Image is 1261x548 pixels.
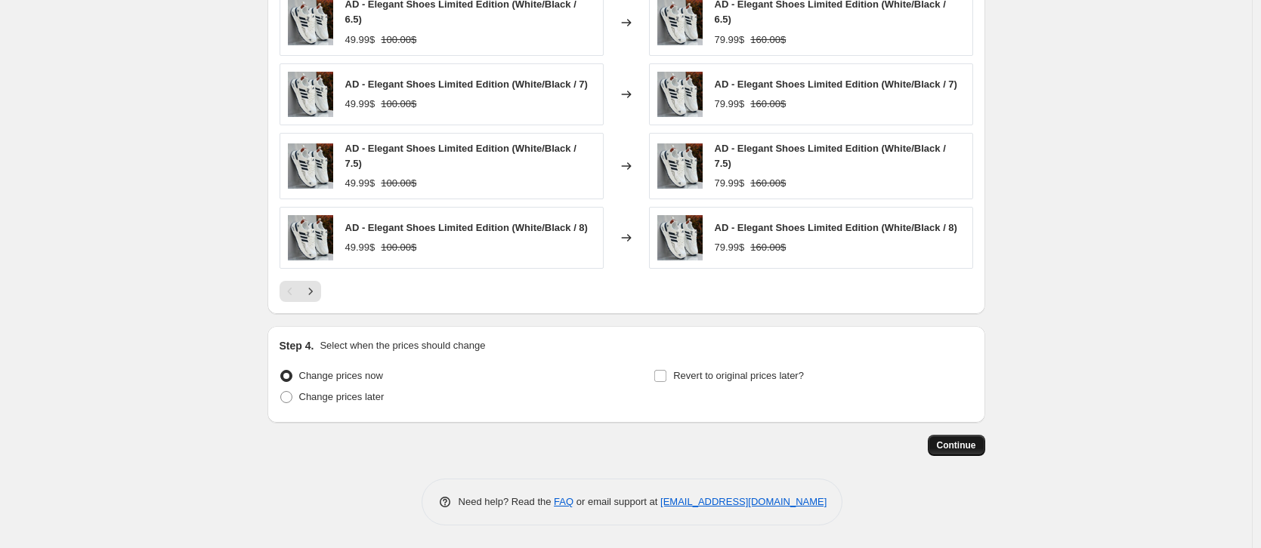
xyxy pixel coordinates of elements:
div: 49.99$ [345,176,376,191]
div: 79.99$ [715,32,745,48]
span: Need help? Read the [459,496,555,507]
button: Continue [928,435,985,456]
img: 4e40018301e917a44489e034eb3e11fb_80x.webp [288,215,333,260]
div: 49.99$ [345,32,376,48]
img: 4e40018301e917a44489e034eb3e11fb_80x.webp [657,215,703,260]
strike: 160.00$ [750,97,786,112]
div: 79.99$ [715,240,745,255]
strike: 100.00$ [381,97,416,112]
strike: 160.00$ [750,240,786,255]
div: 79.99$ [715,97,745,112]
span: AD - Elegant Shoes Limited Edition (White/Black / 7.5) [715,143,946,169]
img: 4e40018301e917a44489e034eb3e11fb_80x.webp [657,143,703,189]
strike: 160.00$ [750,176,786,191]
a: FAQ [554,496,573,507]
p: Select when the prices should change [320,338,485,353]
div: 49.99$ [345,240,376,255]
img: 4e40018301e917a44489e034eb3e11fb_80x.webp [657,72,703,117]
img: 4e40018301e917a44489e034eb3e11fb_80x.webp [288,143,333,189]
span: AD - Elegant Shoes Limited Edition (White/Black / 7.5) [345,143,576,169]
strike: 100.00$ [381,176,416,191]
img: 4e40018301e917a44489e034eb3e11fb_80x.webp [288,72,333,117]
a: [EMAIL_ADDRESS][DOMAIN_NAME] [660,496,827,507]
span: AD - Elegant Shoes Limited Edition (White/Black / 7) [715,79,957,90]
span: AD - Elegant Shoes Limited Edition (White/Black / 8) [345,222,588,233]
strike: 160.00$ [750,32,786,48]
div: 49.99$ [345,97,376,112]
span: Change prices now [299,370,383,381]
span: Change prices later [299,391,385,402]
span: or email support at [573,496,660,507]
nav: Pagination [280,281,321,302]
span: AD - Elegant Shoes Limited Edition (White/Black / 7) [345,79,588,90]
span: Revert to original prices later? [673,370,804,381]
span: Continue [937,439,976,451]
span: AD - Elegant Shoes Limited Edition (White/Black / 8) [715,222,957,233]
h2: Step 4. [280,338,314,353]
div: 79.99$ [715,176,745,191]
strike: 100.00$ [381,32,416,48]
strike: 100.00$ [381,240,416,255]
button: Next [300,281,321,302]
